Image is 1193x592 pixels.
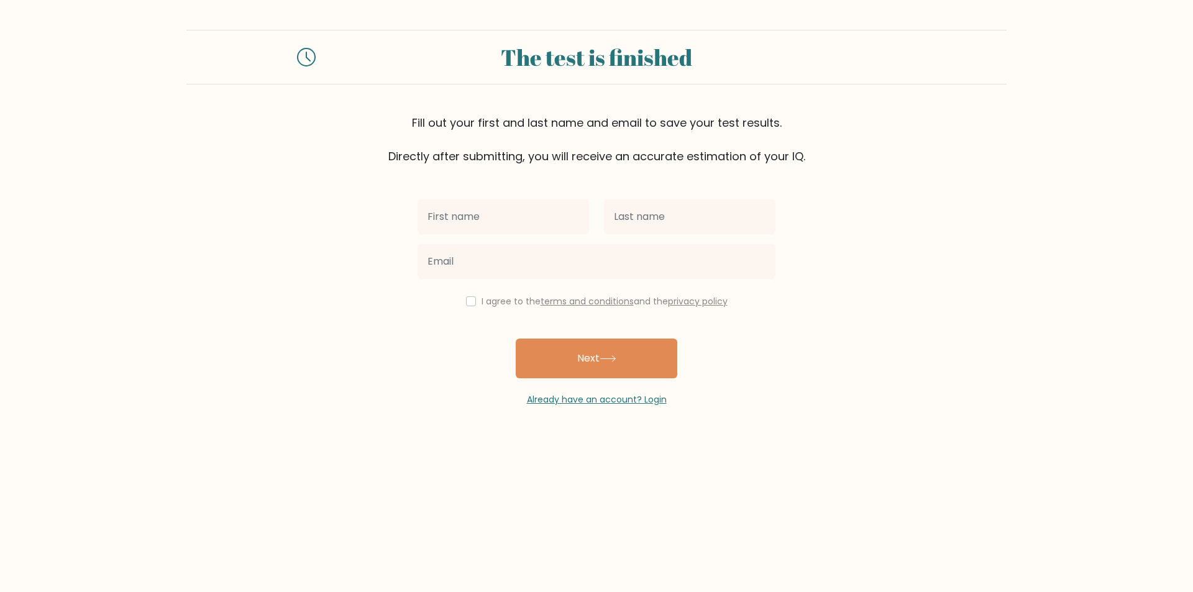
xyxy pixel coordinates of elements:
input: Email [418,244,775,279]
div: The test is finished [331,40,862,74]
div: Fill out your first and last name and email to save your test results. Directly after submitting,... [186,114,1007,165]
a: Already have an account? Login [527,393,667,406]
label: I agree to the and the [482,295,728,307]
a: terms and conditions [541,295,634,307]
input: First name [418,199,589,234]
button: Next [516,339,677,378]
a: privacy policy [668,295,728,307]
input: Last name [604,199,775,234]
